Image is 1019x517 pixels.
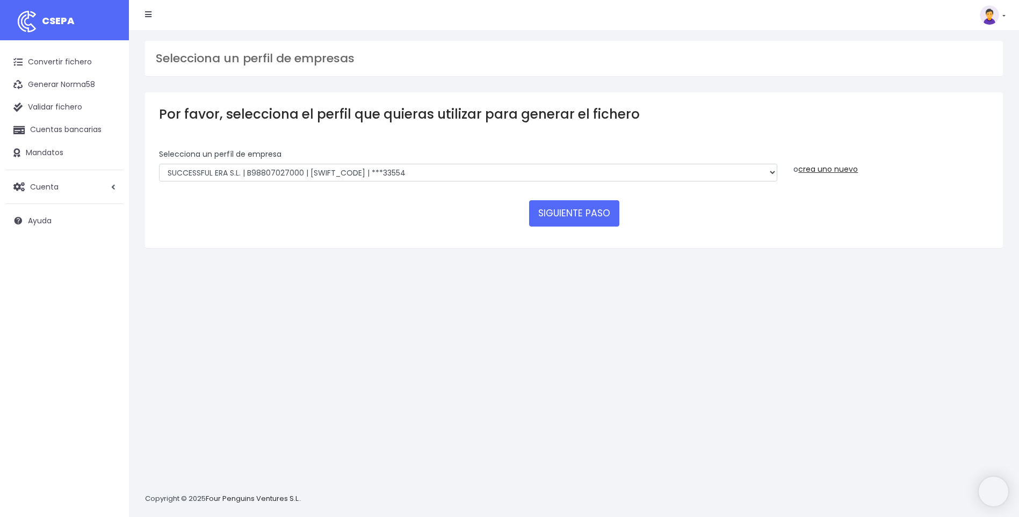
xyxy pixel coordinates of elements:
span: Ayuda [28,215,52,226]
p: Copyright © 2025 . [145,493,301,505]
img: profile [980,5,999,25]
span: CSEPA [42,14,75,27]
a: Four Penguins Ventures S.L. [206,493,300,504]
span: Cuenta [30,181,59,192]
div: o [793,149,989,175]
a: Ayuda [5,209,124,232]
img: logo [13,8,40,35]
a: Cuenta [5,176,124,198]
a: Validar fichero [5,96,124,119]
button: SIGUIENTE PASO [529,200,619,226]
h3: Por favor, selecciona el perfil que quieras utilizar para generar el fichero [159,106,989,122]
a: Convertir fichero [5,51,124,74]
label: Selecciona un perfíl de empresa [159,149,281,160]
a: crea uno nuevo [798,164,858,174]
h3: Selecciona un perfil de empresas [156,52,992,65]
a: Mandatos [5,142,124,164]
a: Cuentas bancarias [5,119,124,141]
a: Generar Norma58 [5,74,124,96]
